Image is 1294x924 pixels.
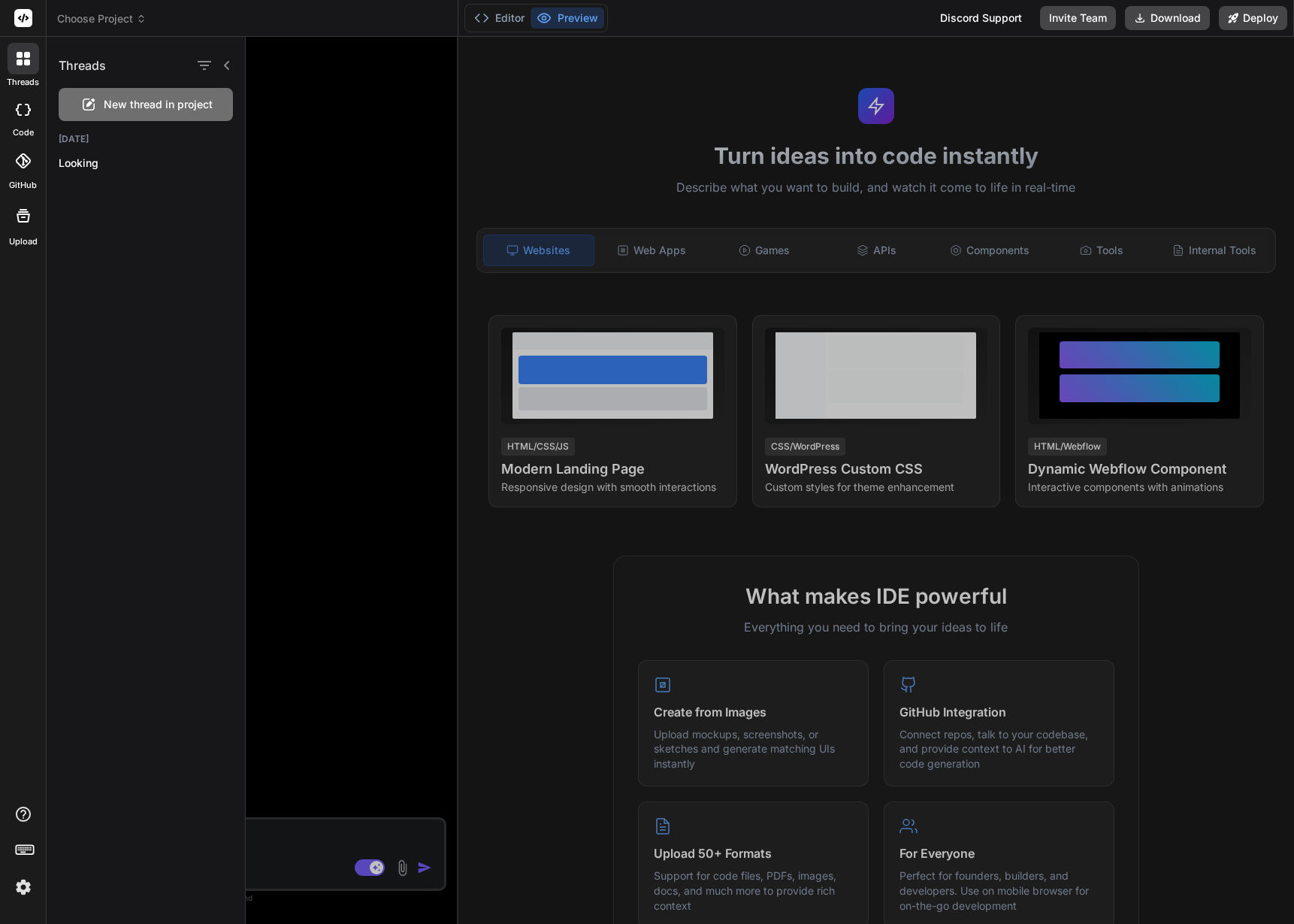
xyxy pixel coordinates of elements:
[1219,6,1287,30] button: Deploy
[59,56,106,74] h1: Threads
[531,8,604,29] button: Preview
[9,235,38,248] label: Upload
[57,11,147,26] span: Choose Project
[468,8,531,29] button: Editor
[1125,6,1210,30] button: Download
[59,156,245,171] p: Looking
[11,874,36,900] img: settings
[47,133,245,145] h2: [DATE]
[9,179,37,192] label: GitHub
[1040,6,1116,30] button: Invite Team
[104,97,213,112] span: New thread in project
[931,6,1031,30] div: Discord Support
[13,126,34,139] label: code
[7,76,39,89] label: threads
